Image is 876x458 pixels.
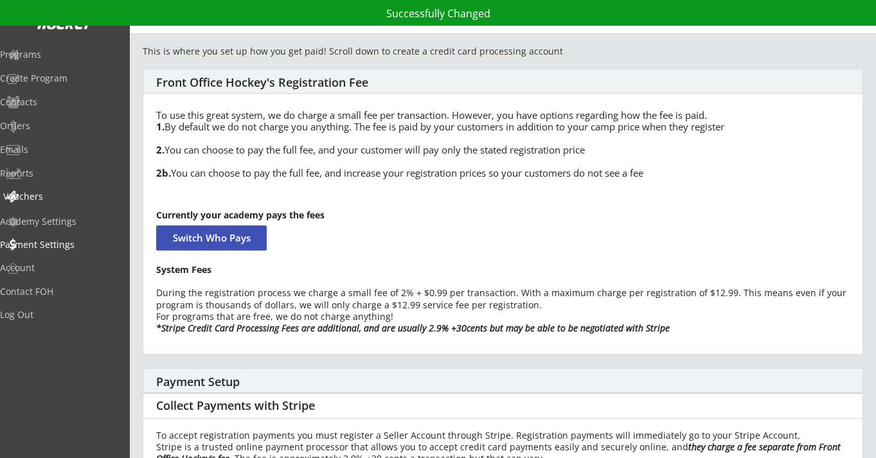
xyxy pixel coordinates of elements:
[156,264,850,334] div: During the registration process we charge a small fee of 2% + $0.99 per transaction. With a maxim...
[156,211,850,220] div: Currently your academy pays the fees
[156,399,319,413] div: Collect Payments with Stripe
[156,120,165,133] strong: 1.
[156,263,211,276] strong: System Fees
[156,322,670,334] em: *Stripe Credit Card Processing Fees are additional, and are usually 2.9% +30cents but may be able...
[156,375,260,389] div: Payment Setup
[156,143,165,156] strong: 2.
[156,225,267,251] button: Switch Who Pays
[143,45,685,58] div: This is where you set up how you get paid! Scroll down to create a credit card processing account
[3,192,119,201] div: Vouchers
[156,109,850,179] div: To use this great system, we do charge a small fee per transaction. However, you have options reg...
[156,76,731,90] div: Front Office Hockey's Registration Fee
[156,166,171,179] strong: 2b.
